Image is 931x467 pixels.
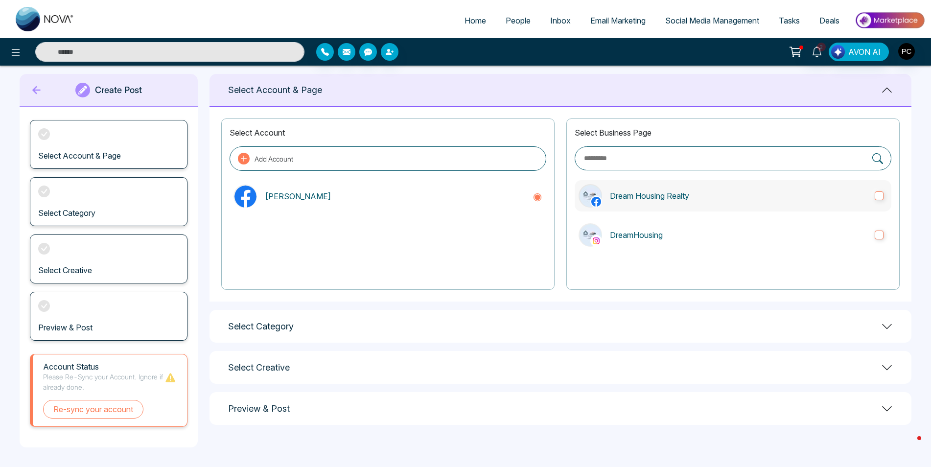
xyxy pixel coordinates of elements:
[506,16,531,25] span: People
[898,43,915,60] img: User Avatar
[610,190,867,202] p: Dream Housing Realty
[779,16,800,25] span: Tasks
[819,16,839,25] span: Deals
[810,11,849,30] a: Deals
[848,46,881,58] span: AVON AI
[228,362,290,373] h1: Select Creative
[550,16,571,25] span: Inbox
[230,146,546,171] button: Add Account
[581,11,655,30] a: Email Marketing
[655,11,769,30] a: Social Media Management
[38,266,92,275] h3: Select Creative
[665,16,759,25] span: Social Media Management
[455,11,496,30] a: Home
[590,16,646,25] span: Email Marketing
[38,323,93,332] h3: Preview & Post
[591,236,601,246] img: instagram
[228,85,322,95] h1: Select Account & Page
[769,11,810,30] a: Tasks
[540,11,581,30] a: Inbox
[817,43,826,51] span: 2
[43,362,164,372] h1: Account Status
[95,85,142,95] h1: Create Post
[898,434,921,457] iframe: Intercom live chat
[38,151,121,161] h3: Select Account & Page
[228,321,294,332] h1: Select Category
[228,403,290,414] h1: Preview & Post
[580,224,602,246] img: DreamHousing
[875,191,884,200] input: Dream Housing RealtyDream Housing Realty
[265,190,525,202] p: [PERSON_NAME]
[38,209,95,218] h3: Select Category
[496,11,540,30] a: People
[875,231,884,239] input: instagramDreamHousingDreamHousing
[854,9,925,31] img: Market-place.gif
[829,43,889,61] button: AVON AI
[43,400,143,419] button: Re-sync your account
[16,7,74,31] img: Nova CRM Logo
[610,229,867,241] p: DreamHousing
[805,43,829,60] a: 2
[465,16,486,25] span: Home
[43,372,164,392] p: Please Re-Sync your Account. Ignore if already done.
[575,127,891,139] p: Select Business Page
[230,127,546,139] p: Select Account
[580,185,602,207] img: Dream Housing Realty
[831,45,845,59] img: Lead Flow
[255,154,293,164] p: Add Account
